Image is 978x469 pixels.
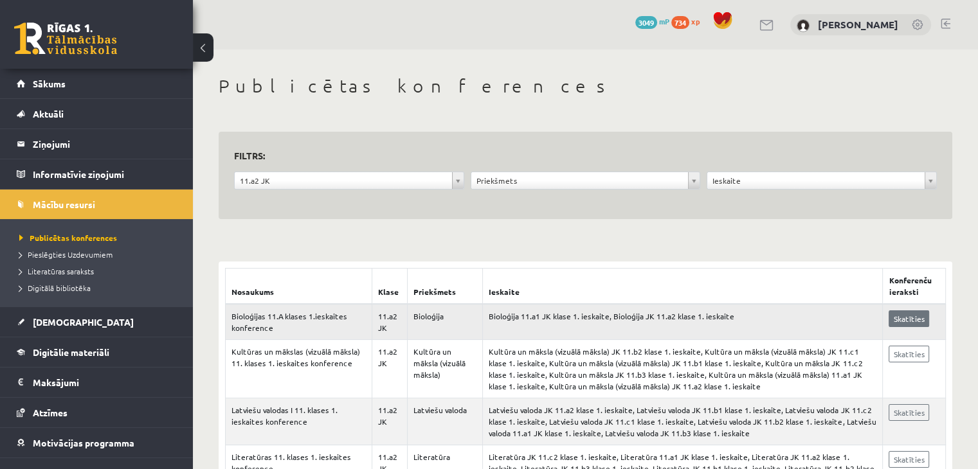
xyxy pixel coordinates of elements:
[33,407,68,418] span: Atzīmes
[226,269,372,305] th: Nosaukums
[483,304,883,340] td: Bioloģija 11.a1 JK klase 1. ieskaite, Bioloģija JK 11.a2 klase 1. ieskaite
[17,367,177,397] a: Maksājumi
[889,310,929,327] a: Skatīties
[476,172,684,189] span: Priekšmets
[19,282,180,294] a: Digitālā bibliotēka
[659,16,669,26] span: mP
[19,233,117,243] span: Publicētas konferences
[671,16,689,29] span: 734
[691,16,700,26] span: xp
[818,18,898,31] a: [PERSON_NAME]
[17,337,177,367] a: Digitālie materiāli
[17,69,177,98] a: Sākums
[17,159,177,189] a: Informatīvie ziņojumi
[234,147,921,164] h3: Filtrs:
[19,265,180,277] a: Literatūras saraksts
[407,269,483,305] th: Priekšmets
[235,172,464,189] a: 11.a2 JK
[635,16,657,29] span: 3049
[19,232,180,243] a: Publicētas konferences
[33,437,134,448] span: Motivācijas programma
[407,398,483,445] td: Latviešu valoda
[797,19,810,32] img: Kristīne Lazda
[17,398,177,427] a: Atzīmes
[889,451,929,468] a: Skatīties
[33,199,95,210] span: Mācību resursi
[483,340,883,398] td: Kultūra un māksla (vizuālā māksla) JK 11.b2 klase 1. ieskaite, Kultūra un māksla (vizuālā māksla)...
[372,269,407,305] th: Klase
[483,398,883,445] td: Latviešu valoda JK 11.a2 klase 1. ieskaite, Latviešu valoda JK 11.b1 klase 1. ieskaite, Latviešu ...
[33,129,177,159] legend: Ziņojumi
[372,304,407,340] td: 11.a2 JK
[33,367,177,397] legend: Maksājumi
[219,75,952,97] h1: Publicētas konferences
[226,340,372,398] td: Kultūras un mākslas (vizuālā māksla) 11. klases 1. ieskaites konference
[889,346,929,362] a: Skatīties
[407,340,483,398] td: Kultūra un māksla (vizuālā māksla)
[635,16,669,26] a: 3049 mP
[33,316,134,328] span: [DEMOGRAPHIC_DATA]
[33,78,66,89] span: Sākums
[226,398,372,445] td: Latviešu valodas I 11. klases 1. ieskaites konference
[33,346,109,358] span: Digitālie materiāli
[14,22,117,55] a: Rīgas 1. Tālmācības vidusskola
[226,304,372,340] td: Bioloģijas 11.A klases 1.ieskaites konference
[17,307,177,337] a: [DEMOGRAPHIC_DATA]
[712,172,919,189] span: Ieskaite
[19,266,94,276] span: Literatūras saraksts
[883,269,946,305] th: Konferenču ieraksti
[471,172,700,189] a: Priekšmets
[407,304,483,340] td: Bioloģija
[19,283,91,293] span: Digitālā bibliotēka
[372,398,407,445] td: 11.a2 JK
[33,159,177,189] legend: Informatīvie ziņojumi
[889,404,929,421] a: Skatīties
[17,99,177,128] a: Aktuāli
[707,172,936,189] a: Ieskaite
[483,269,883,305] th: Ieskaite
[17,129,177,159] a: Ziņojumi
[19,249,113,260] span: Pieslēgties Uzdevumiem
[671,16,706,26] a: 734 xp
[372,340,407,398] td: 11.a2 JK
[33,108,64,119] span: Aktuāli
[17,190,177,219] a: Mācību resursi
[17,428,177,457] a: Motivācijas programma
[19,249,180,260] a: Pieslēgties Uzdevumiem
[240,172,447,189] span: 11.a2 JK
